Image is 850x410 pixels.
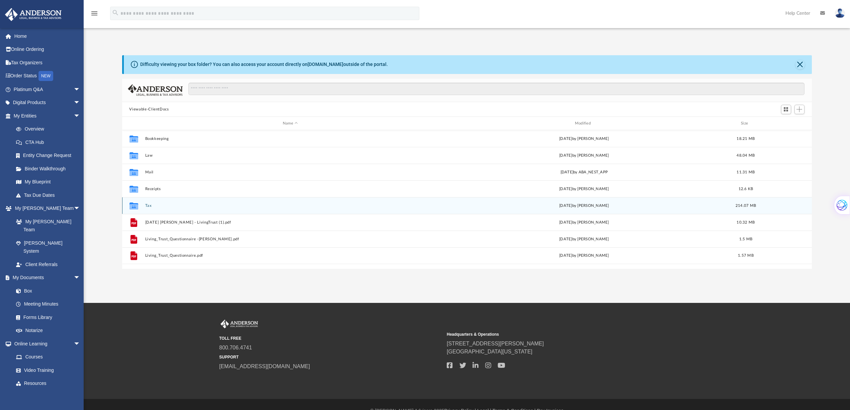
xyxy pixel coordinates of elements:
[9,284,84,298] a: Box
[439,203,730,209] div: by [PERSON_NAME]
[447,331,670,337] small: Headquarters & Operations
[188,83,804,95] input: Search files and folders
[122,130,812,269] div: grid
[9,149,90,162] a: Entity Change Request
[145,170,436,174] button: Mail
[439,169,730,175] div: [DATE] by ABA_NEST_APP
[5,109,90,122] a: My Entitiesarrow_drop_down
[5,43,90,56] a: Online Ordering
[9,162,90,175] a: Binder Walkthrough
[9,236,87,258] a: [PERSON_NAME] System
[739,237,752,241] span: 1.5 MB
[5,83,90,96] a: Platinum Q&Aarrow_drop_down
[835,8,845,18] img: User Pic
[9,122,90,136] a: Overview
[74,83,87,96] span: arrow_drop_down
[9,324,87,337] a: Notarize
[762,120,809,127] div: id
[795,60,805,69] button: Close
[74,96,87,110] span: arrow_drop_down
[145,137,436,141] button: Bookkeeping
[735,204,756,208] span: 214.07 MB
[9,215,84,236] a: My [PERSON_NAME] Team
[219,354,442,360] small: SUPPORT
[738,254,754,257] span: 1.57 MB
[145,187,436,191] button: Receipts
[3,8,64,21] img: Anderson Advisors Platinum Portal
[439,186,730,192] div: [DATE] by [PERSON_NAME]
[5,29,90,43] a: Home
[5,271,87,284] a: My Documentsarrow_drop_down
[9,311,84,324] a: Forms Library
[9,136,90,149] a: CTA Hub
[9,377,87,390] a: Resources
[145,254,436,258] button: Living_Trust_Questionnaire.pdf
[5,69,90,83] a: Order StatusNEW
[737,137,755,141] span: 18.21 MB
[732,120,759,127] div: Size
[90,13,98,17] a: menu
[794,105,804,114] button: Add
[9,188,90,202] a: Tax Due Dates
[145,120,435,127] div: Name
[5,202,87,215] a: My [PERSON_NAME] Teamarrow_drop_down
[125,120,142,127] div: id
[74,271,87,285] span: arrow_drop_down
[38,71,53,81] div: NEW
[439,220,730,226] div: [DATE] by [PERSON_NAME]
[737,170,755,174] span: 11.31 MB
[9,258,87,271] a: Client Referrals
[308,62,343,67] a: [DOMAIN_NAME]
[74,109,87,123] span: arrow_drop_down
[74,202,87,216] span: arrow_drop_down
[129,106,169,112] button: Viewable-ClientDocs
[778,218,793,228] button: More options
[5,56,90,69] a: Tax Organizers
[447,349,532,354] a: [GEOGRAPHIC_DATA][US_STATE]
[145,153,436,158] button: Law
[778,234,793,244] button: More options
[9,350,87,364] a: Courses
[112,9,119,16] i: search
[219,345,252,350] a: 800.706.4741
[219,320,259,328] img: Anderson Advisors Platinum Portal
[781,105,791,114] button: Switch to Grid View
[439,236,730,242] div: [DATE] by [PERSON_NAME]
[145,203,436,208] button: Tax
[5,337,87,350] a: Online Learningarrow_drop_down
[559,204,572,208] span: [DATE]
[90,9,98,17] i: menu
[74,337,87,351] span: arrow_drop_down
[140,61,388,68] div: Difficulty viewing your box folder? You can also access your account directly on outside of the p...
[219,335,442,341] small: TOLL FREE
[737,221,755,224] span: 10.32 MB
[9,298,87,311] a: Meeting Minutes
[439,136,730,142] div: [DATE] by [PERSON_NAME]
[738,187,753,191] span: 12.6 KB
[737,154,755,157] span: 48.04 MB
[447,341,544,346] a: [STREET_ADDRESS][PERSON_NAME]
[145,220,436,225] button: [DATE] [PERSON_NAME] - LivingTrust (1).pdf
[778,251,793,261] button: More options
[9,175,87,189] a: My Blueprint
[5,96,90,109] a: Digital Productsarrow_drop_down
[145,237,436,241] button: Living_Trust_Questionnaire -[PERSON_NAME].pdf
[219,363,310,369] a: [EMAIL_ADDRESS][DOMAIN_NAME]
[439,253,730,259] div: [DATE] by [PERSON_NAME]
[9,363,84,377] a: Video Training
[439,153,730,159] div: [DATE] by [PERSON_NAME]
[438,120,729,127] div: Modified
